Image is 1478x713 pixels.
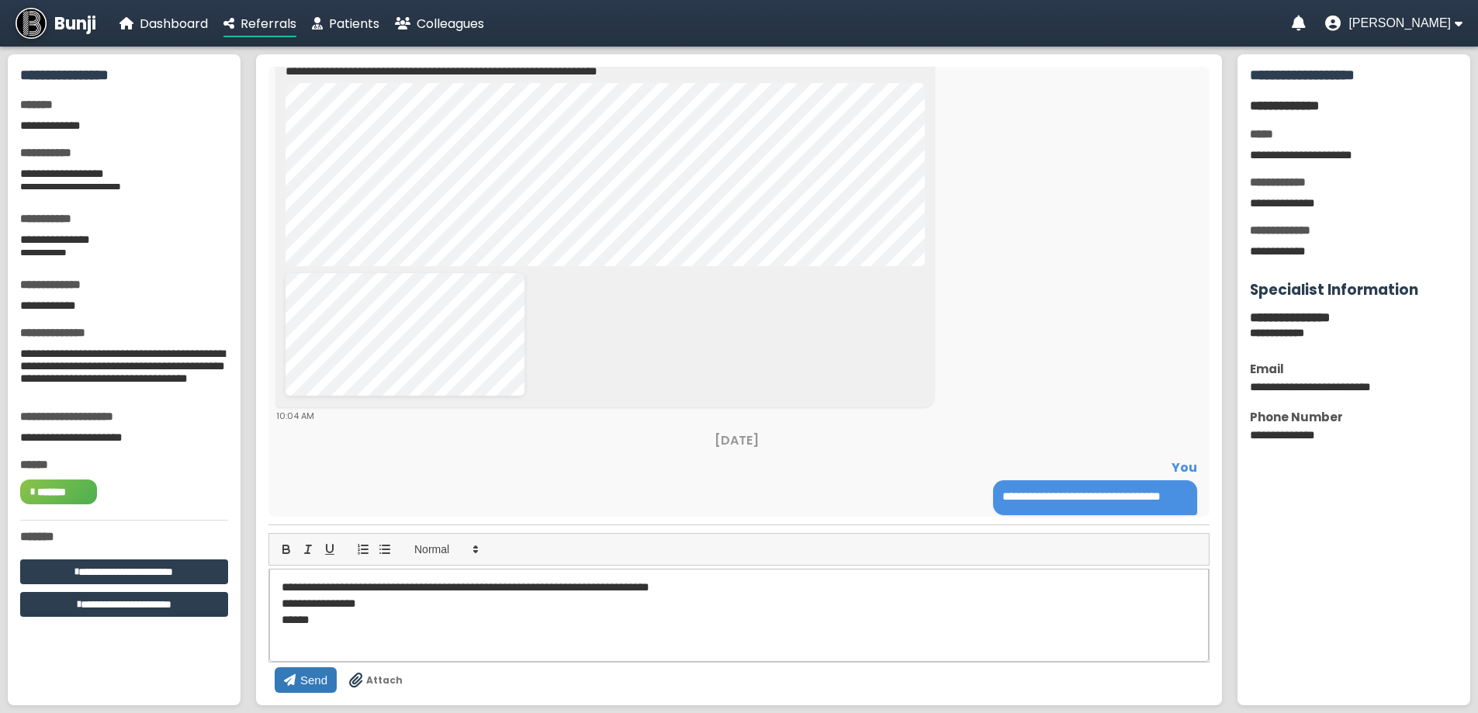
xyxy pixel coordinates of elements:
[1325,16,1462,31] button: User menu
[276,458,1197,477] div: You
[349,673,403,688] label: Drag & drop files anywhere to attach
[1250,360,1458,378] div: Email
[352,540,374,559] button: list: ordered
[275,540,297,559] button: bold
[395,14,484,33] a: Colleagues
[16,8,47,39] img: Bunji Dental Referral Management
[223,14,296,33] a: Referrals
[1292,16,1306,31] a: Notifications
[366,673,403,687] span: Attach
[312,14,379,33] a: Patients
[54,11,96,36] span: Bunji
[297,540,319,559] button: italic
[300,673,327,687] span: Send
[275,667,337,693] button: Send
[374,540,396,559] button: list: bullet
[119,14,208,33] a: Dashboard
[417,15,484,33] span: Colleagues
[1250,279,1458,301] h3: Specialist Information
[276,410,314,422] span: 10:04 AM
[1348,16,1451,30] span: [PERSON_NAME]
[319,540,341,559] button: underline
[1250,408,1458,426] div: Phone Number
[241,15,296,33] span: Referrals
[140,15,208,33] span: Dashboard
[329,15,379,33] span: Patients
[276,431,1197,450] div: [DATE]
[16,8,96,39] a: Bunji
